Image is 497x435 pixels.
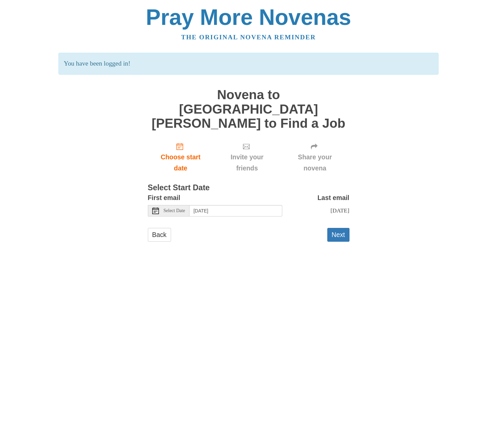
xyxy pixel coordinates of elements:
div: Click "Next" to confirm your start date first. [281,137,349,177]
div: Click "Next" to confirm your start date first. [213,137,280,177]
label: Last email [318,192,349,203]
a: Choose start date [148,137,214,177]
h3: Select Start Date [148,184,349,192]
span: Share your novena [287,152,343,174]
button: Next [327,228,349,242]
span: Choose start date [155,152,207,174]
span: [DATE] [330,207,349,214]
p: You have been logged in! [58,53,439,75]
span: Select Date [164,208,185,213]
span: Invite your friends [220,152,274,174]
h1: Novena to [GEOGRAPHIC_DATA][PERSON_NAME] to Find a Job [148,88,349,131]
a: The original novena reminder [181,34,316,41]
a: Pray More Novenas [146,5,351,30]
label: First email [148,192,180,203]
a: Back [148,228,171,242]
